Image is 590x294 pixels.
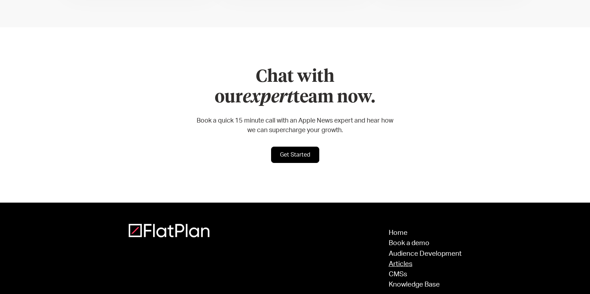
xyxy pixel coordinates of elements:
a: Get Started [271,147,319,163]
a: Book a demo [389,240,462,247]
em: expert [243,89,293,106]
a: Audience Development [389,250,462,257]
a: CMSs [389,271,462,278]
p: Book a quick 15 minute call with an Apple News expert and hear how we can supercharge your growth. [196,116,394,135]
a: Articles [389,261,462,267]
h2: Chat with our team now. [196,67,394,108]
a: Home [389,230,462,236]
a: Knowledge Base [389,281,462,288]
